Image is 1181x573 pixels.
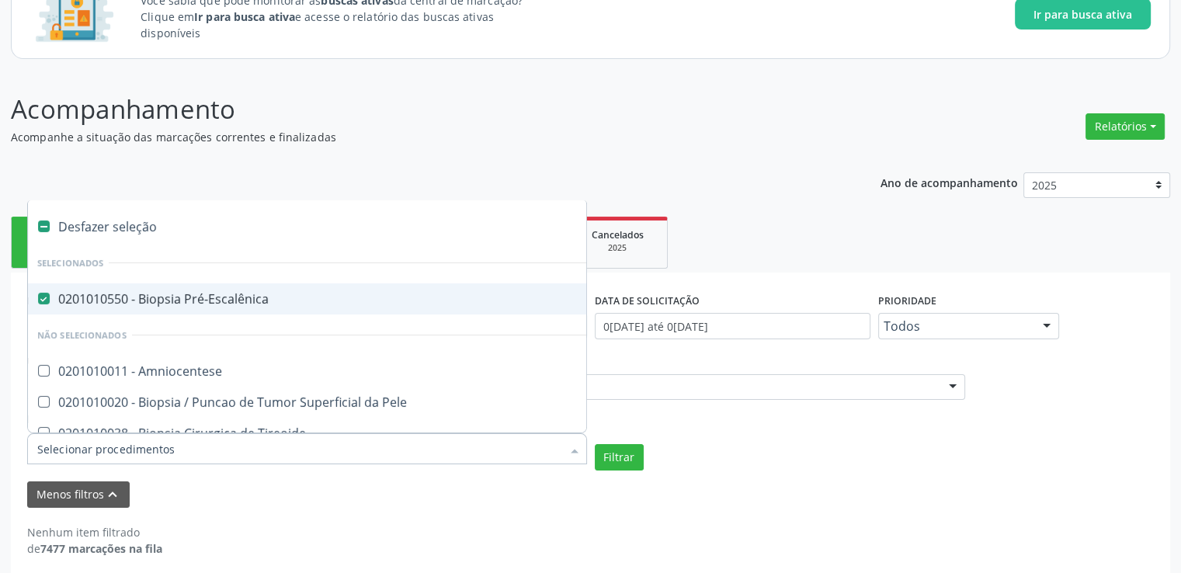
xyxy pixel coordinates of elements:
[884,318,1028,334] span: Todos
[592,228,644,241] span: Cancelados
[194,9,295,24] strong: Ir para busca ativa
[595,444,644,471] button: Filtrar
[595,289,700,313] label: DATA DE SOLICITAÇÃO
[1085,113,1165,140] button: Relatórios
[11,129,822,145] p: Acompanhe a situação das marcações correntes e finalizadas
[411,380,933,395] span: 02.01 - Coleta de material
[878,289,936,313] label: Prioridade
[595,313,870,339] input: Selecione um intervalo
[1033,6,1132,23] span: Ir para busca ativa
[23,247,100,259] div: Nova marcação
[37,396,821,408] div: 0201010020 - Biopsia / Puncao de Tumor Superficial da Pele
[27,481,130,509] button: Menos filtroskeyboard_arrow_up
[11,90,822,129] p: Acompanhamento
[37,365,821,377] div: 0201010011 - Amniocentese
[28,211,831,242] div: Desfazer seleção
[37,427,821,439] div: 0201010038 - Biopsia Cirurgica de Tireoide
[578,242,656,254] div: 2025
[104,486,121,503] i: keyboard_arrow_up
[27,524,162,540] div: Nenhum item filtrado
[40,541,162,556] strong: 7477 marcações na fila
[881,172,1018,192] p: Ano de acompanhamento
[27,540,162,557] div: de
[37,433,561,464] input: Selecionar procedimentos
[37,293,821,305] div: 0201010550 - Biopsia Pré-Escalênica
